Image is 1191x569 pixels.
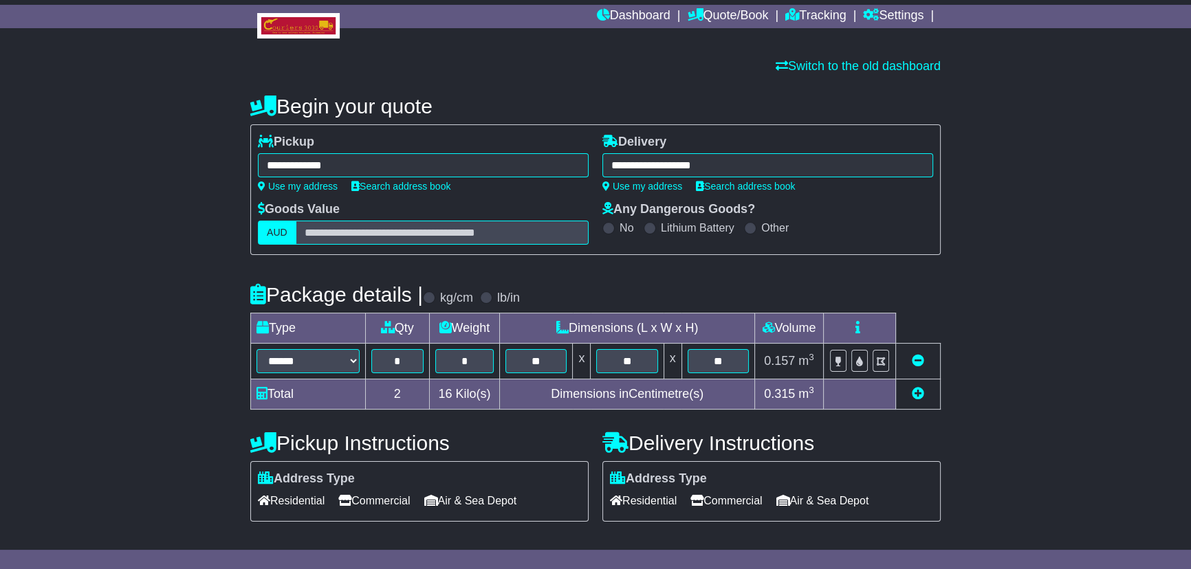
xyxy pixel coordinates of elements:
label: AUD [258,221,296,245]
h4: Pickup Instructions [250,432,589,454]
td: Total [251,379,366,410]
td: Kilo(s) [429,379,500,410]
td: Volume [754,313,823,344]
a: Add new item [912,387,924,401]
span: Commercial [690,490,762,511]
a: Search address book [351,181,450,192]
td: Weight [429,313,500,344]
a: Switch to the old dashboard [776,59,941,73]
span: 16 [438,387,452,401]
span: 0.315 [764,387,795,401]
label: Goods Value [258,202,340,217]
td: Dimensions in Centimetre(s) [500,379,755,410]
td: x [573,344,591,379]
a: Dashboard [597,5,670,28]
label: Delivery [602,135,666,150]
label: lb/in [497,291,520,306]
label: kg/cm [440,291,473,306]
a: Use my address [602,181,682,192]
a: Tracking [785,5,846,28]
span: Commercial [338,490,410,511]
a: Settings [863,5,924,28]
sup: 3 [809,352,814,362]
a: Use my address [258,181,338,192]
td: 2 [366,379,430,410]
label: Address Type [258,471,355,487]
h4: Package details | [250,283,423,306]
span: Air & Sea Depot [776,490,869,511]
label: Other [761,221,789,234]
span: 0.157 [764,354,795,368]
a: Remove this item [912,354,924,368]
span: m [798,387,814,401]
a: Search address book [696,181,795,192]
label: Pickup [258,135,314,150]
span: m [798,354,814,368]
span: Residential [610,490,677,511]
h4: Delivery Instructions [602,432,941,454]
label: Lithium Battery [661,221,734,234]
span: Residential [258,490,325,511]
h4: Begin your quote [250,95,941,118]
label: Address Type [610,471,707,487]
a: Quote/Book [687,5,768,28]
label: No [620,221,633,234]
td: x [664,344,681,379]
sup: 3 [809,385,814,395]
span: Air & Sea Depot [424,490,517,511]
label: Any Dangerous Goods? [602,202,755,217]
td: Qty [366,313,430,344]
td: Type [251,313,366,344]
td: Dimensions (L x W x H) [500,313,755,344]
